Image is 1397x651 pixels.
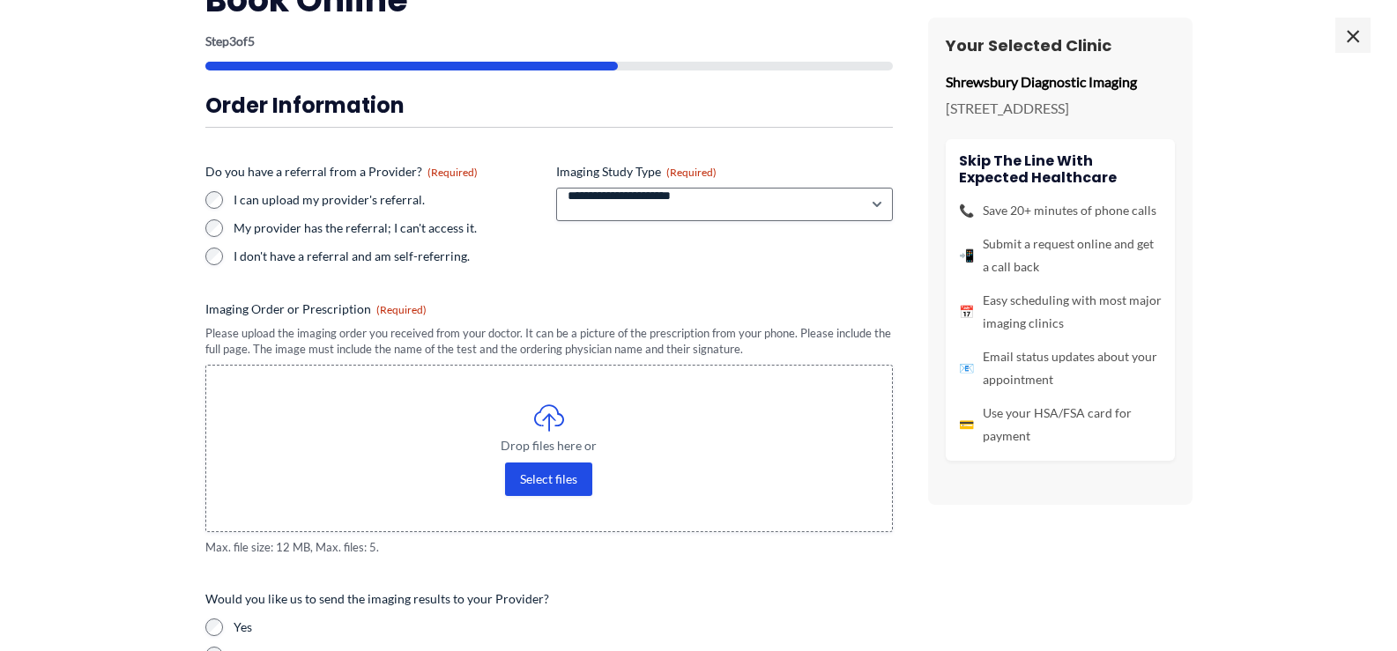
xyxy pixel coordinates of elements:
[427,166,478,179] span: (Required)
[556,163,893,181] label: Imaging Study Type
[1335,18,1371,53] span: ×
[959,244,974,267] span: 📲
[205,300,893,318] label: Imaging Order or Prescription
[959,152,1162,186] h4: Skip the line with Expected Healthcare
[376,303,427,316] span: (Required)
[234,191,542,209] label: I can upload my provider's referral.
[205,163,478,181] legend: Do you have a referral from a Provider?
[946,95,1175,122] p: [STREET_ADDRESS]
[946,35,1175,55] h3: Your Selected Clinic
[959,199,974,222] span: 📞
[505,462,592,496] button: select files, imaging order or prescription(required)
[959,233,1162,278] li: Submit a request online and get a call back
[959,413,974,436] span: 💳
[234,248,542,265] label: I don't have a referral and am self-referring.
[242,440,857,452] span: Drop files here or
[666,166,717,179] span: (Required)
[946,69,1175,95] p: Shrewsbury Diagnostic Imaging
[959,199,1162,222] li: Save 20+ minutes of phone calls
[205,92,893,119] h3: Order Information
[959,402,1162,448] li: Use your HSA/FSA card for payment
[205,35,893,48] p: Step of
[234,618,893,636] label: Yes
[234,219,542,237] label: My provider has the referral; I can't access it.
[959,357,974,380] span: 📧
[959,345,1162,391] li: Email status updates about your appointment
[205,590,549,608] legend: Would you like us to send the imaging results to your Provider?
[229,33,236,48] span: 3
[205,325,893,358] div: Please upload the imaging order you received from your doctor. It can be a picture of the prescri...
[959,300,974,323] span: 📅
[205,539,893,556] span: Max. file size: 12 MB, Max. files: 5.
[248,33,255,48] span: 5
[959,289,1162,335] li: Easy scheduling with most major imaging clinics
